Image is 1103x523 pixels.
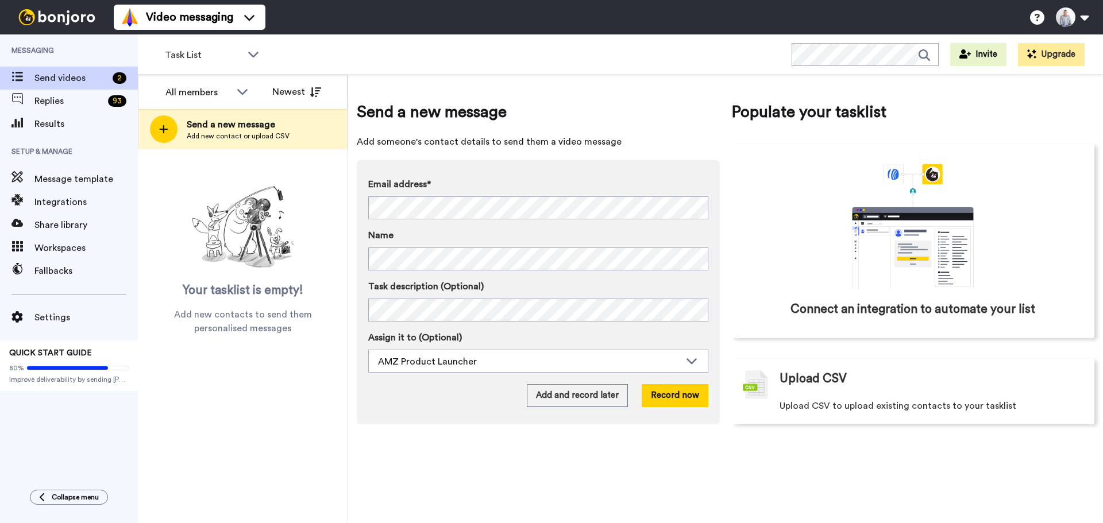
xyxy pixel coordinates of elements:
[34,241,138,255] span: Workspaces
[1018,43,1085,66] button: Upgrade
[357,100,720,123] span: Send a new message
[121,8,139,26] img: vm-color.svg
[165,48,242,62] span: Task List
[187,118,290,131] span: Send a new message
[9,375,129,384] span: Improve deliverability by sending [PERSON_NAME]’s from your own email
[527,384,628,407] button: Add and record later
[642,384,708,407] button: Record now
[52,493,99,502] span: Collapse menu
[368,331,708,344] label: Assign it to (Optional)
[368,228,394,242] span: Name
[368,177,708,191] label: Email address*
[9,363,24,373] span: 80%
[731,100,1094,123] span: Populate your tasklist
[34,195,138,209] span: Integrations
[743,370,768,399] img: csv-grey.png
[34,172,138,186] span: Message template
[34,94,103,108] span: Replies
[183,282,303,299] span: Your tasklist is empty!
[34,117,138,131] span: Results
[357,135,720,149] span: Add someone's contact details to send them a video message
[368,280,708,293] label: Task description (Optional)
[34,71,108,85] span: Send videos
[34,264,138,278] span: Fallbacks
[34,218,138,232] span: Share library
[780,370,847,388] span: Upload CSV
[155,308,330,335] span: Add new contacts to send them personalised messages
[14,9,100,25] img: bj-logo-header-white.svg
[827,164,999,289] div: animation
[790,301,1035,318] span: Connect an integration to automate your list
[378,355,680,369] div: AMZ Product Launcher
[34,311,138,324] span: Settings
[108,95,126,107] div: 93
[113,72,126,84] div: 2
[9,349,92,357] span: QUICK START GUIDE
[780,399,1016,413] span: Upload CSV to upload existing contacts to your tasklist
[950,43,1006,66] button: Invite
[187,131,290,141] span: Add new contact or upload CSV
[264,80,330,103] button: Newest
[30,490,108,505] button: Collapse menu
[165,86,231,99] div: All members
[186,181,300,273] img: ready-set-action.png
[146,9,233,25] span: Video messaging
